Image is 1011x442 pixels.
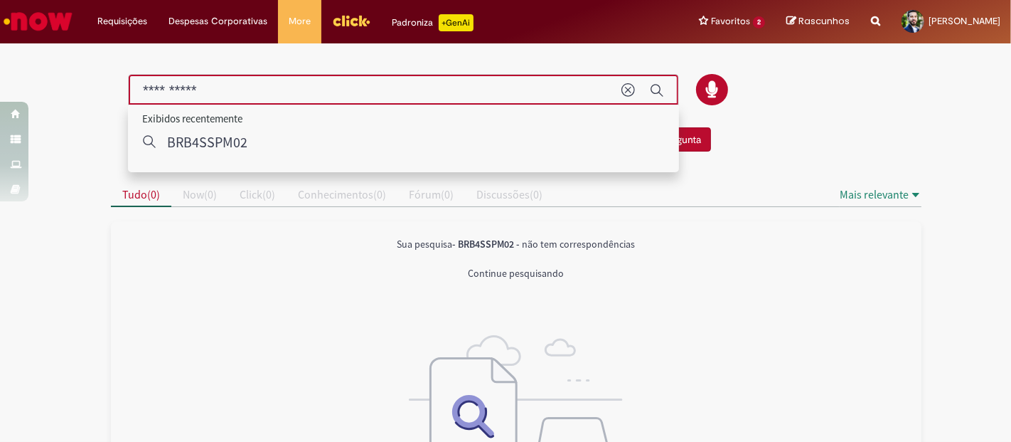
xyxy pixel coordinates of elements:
[289,14,311,28] span: More
[97,14,147,28] span: Requisições
[711,14,750,28] span: Favoritos
[798,14,850,28] span: Rascunhos
[332,10,370,31] img: click_logo_yellow_360x200.png
[753,16,765,28] span: 2
[439,14,474,31] p: +GenAi
[786,15,850,28] a: Rascunhos
[1,7,75,36] img: ServiceNow
[929,15,1000,27] span: [PERSON_NAME]
[392,14,474,31] div: Padroniza
[168,14,267,28] span: Despesas Corporativas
